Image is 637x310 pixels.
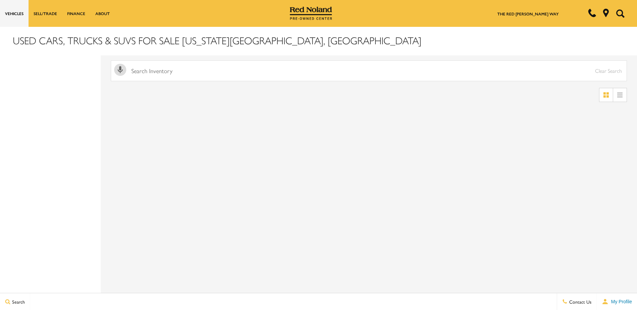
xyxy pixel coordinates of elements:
svg: Click to toggle on voice search [114,64,126,76]
button: Open user profile menu [597,293,637,310]
a: The Red [PERSON_NAME] Way [497,11,559,17]
button: Open the search field [613,0,627,27]
a: Red Noland Pre-Owned [290,9,332,16]
span: My Profile [608,299,632,304]
span: Search [10,298,25,305]
img: Red Noland Pre-Owned [290,7,332,20]
input: Search Inventory [111,60,627,81]
span: Contact Us [567,298,591,305]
